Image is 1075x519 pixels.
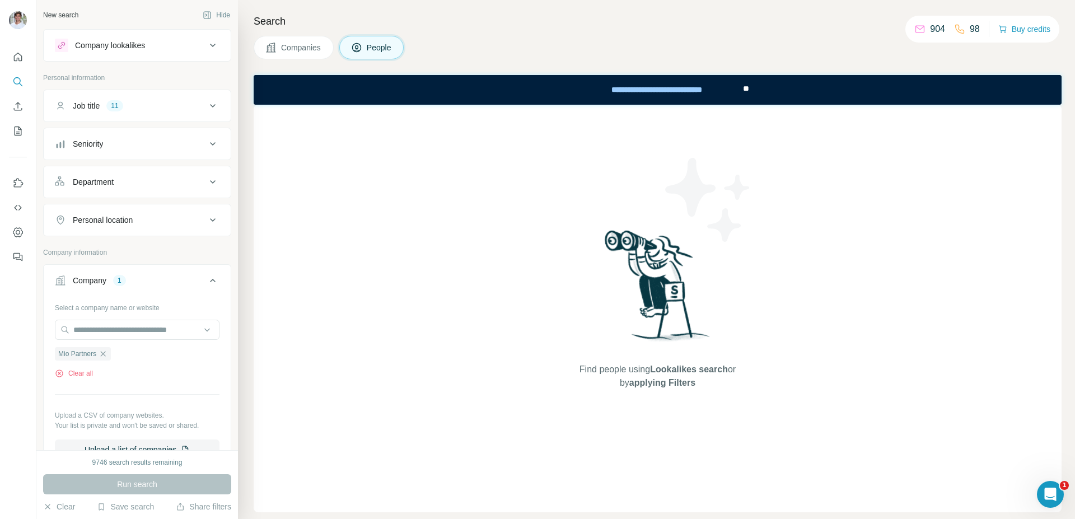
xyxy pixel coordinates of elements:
[73,176,114,188] div: Department
[44,92,231,119] button: Job title11
[970,22,980,36] p: 98
[75,40,145,51] div: Company lookalikes
[9,198,27,218] button: Use Surfe API
[254,13,1062,29] h4: Search
[650,364,728,374] span: Lookalikes search
[629,378,695,387] span: applying Filters
[44,169,231,195] button: Department
[9,11,27,29] img: Avatar
[9,121,27,141] button: My lists
[106,101,123,111] div: 11
[658,149,759,250] img: Surfe Illustration - Stars
[44,32,231,59] button: Company lookalikes
[9,72,27,92] button: Search
[281,42,322,53] span: Companies
[55,410,219,420] p: Upload a CSV of company websites.
[97,501,154,512] button: Save search
[176,501,231,512] button: Share filters
[1060,481,1069,490] span: 1
[195,7,238,24] button: Hide
[73,275,106,286] div: Company
[44,267,231,298] button: Company1
[9,173,27,193] button: Use Surfe on LinkedIn
[9,247,27,267] button: Feedback
[55,298,219,313] div: Select a company name or website
[9,47,27,67] button: Quick start
[73,214,133,226] div: Personal location
[55,439,219,460] button: Upload a list of companies
[568,363,747,390] span: Find people using or by
[44,130,231,157] button: Seniority
[58,349,96,359] span: Mio Partners
[44,207,231,233] button: Personal location
[367,42,392,53] span: People
[55,420,219,431] p: Your list is private and won't be saved or shared.
[73,138,103,149] div: Seniority
[1037,481,1064,508] iframe: Intercom live chat
[113,275,126,286] div: 1
[43,73,231,83] p: Personal information
[55,368,93,378] button: Clear all
[998,21,1050,37] button: Buy credits
[92,457,183,467] div: 9746 search results remaining
[43,247,231,258] p: Company information
[9,96,27,116] button: Enrich CSV
[43,10,78,20] div: New search
[43,501,75,512] button: Clear
[73,100,100,111] div: Job title
[9,222,27,242] button: Dashboard
[254,75,1062,105] iframe: Banner
[600,227,716,352] img: Surfe Illustration - Woman searching with binoculars
[930,22,945,36] p: 904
